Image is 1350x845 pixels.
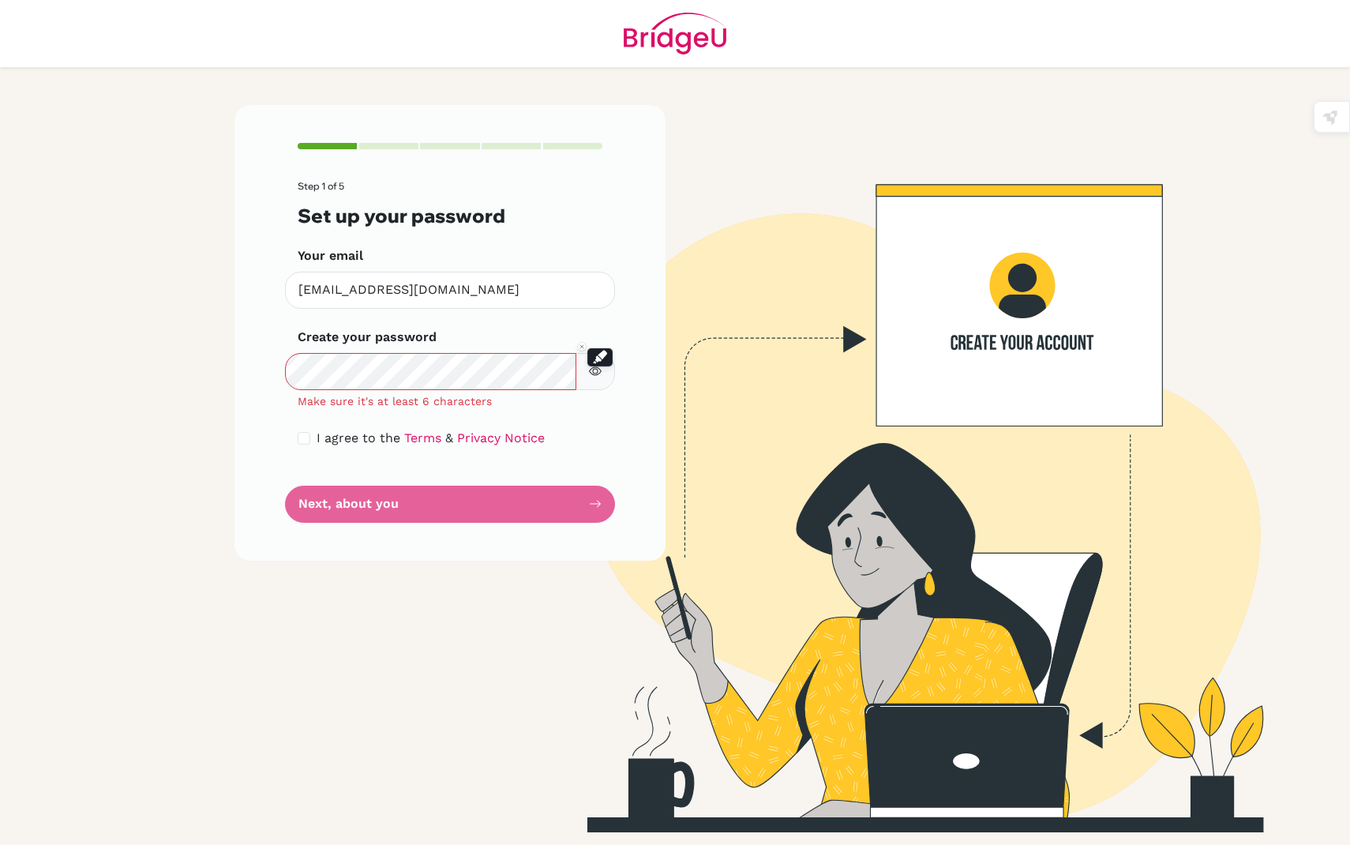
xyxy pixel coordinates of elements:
span: & [445,430,453,445]
img: Create your account [450,105,1350,832]
label: Create your password [298,328,437,347]
label: Your email [298,246,363,265]
a: Privacy Notice [457,430,545,445]
div: Make sure it's at least 6 characters [285,393,615,410]
a: Terms [404,430,441,445]
h3: Set up your password [298,205,602,227]
span: Step 1 of 5 [298,180,344,192]
span: I agree to the [317,430,400,445]
input: Insert your email* [285,272,615,309]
